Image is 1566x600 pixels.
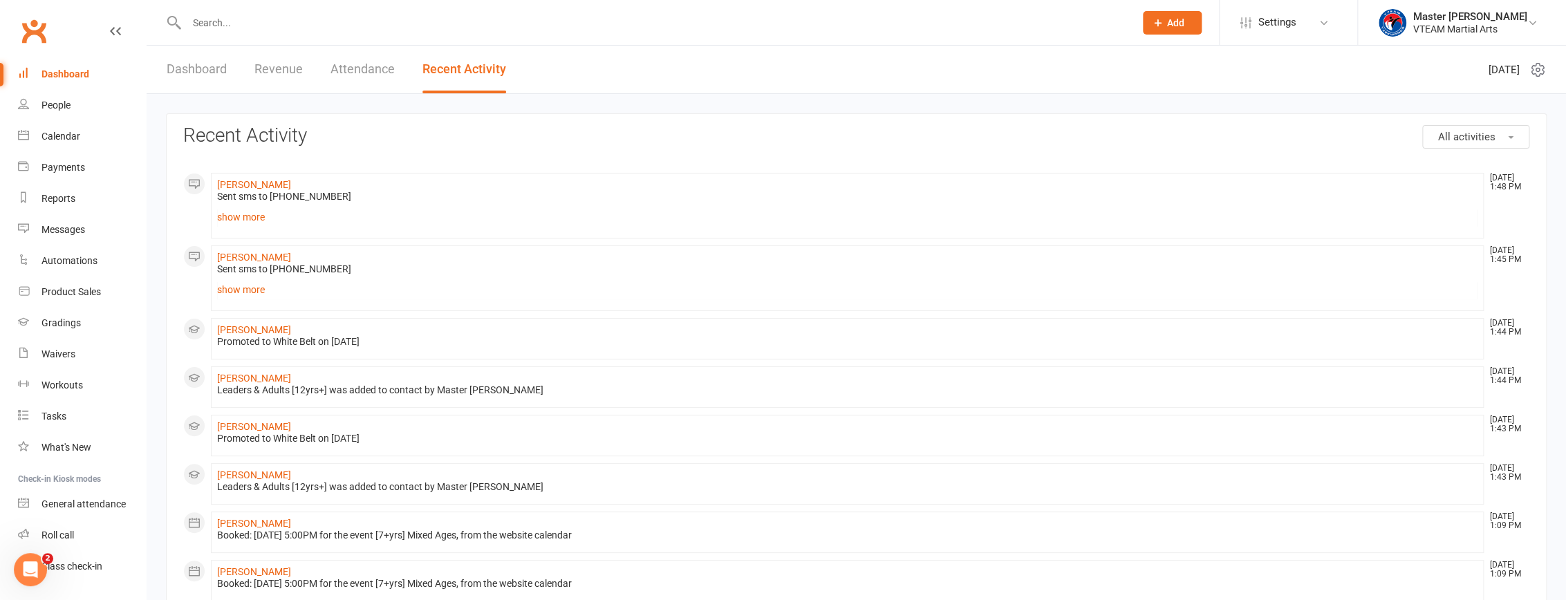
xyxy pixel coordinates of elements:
a: show more [217,280,1478,299]
div: Automations [41,255,97,266]
span: All activities [1438,131,1495,143]
input: Search... [183,13,1125,32]
img: thumb_image1628552580.png [1379,9,1406,37]
a: Dashboard [18,59,146,90]
div: What's New [41,442,91,453]
div: General attendance [41,498,126,509]
a: [PERSON_NAME] [217,469,291,480]
div: Workouts [41,379,83,391]
a: Recent Activity [422,46,506,93]
span: [DATE] [1489,62,1520,78]
a: Workouts [18,370,146,401]
a: [PERSON_NAME] [217,324,291,335]
div: Waivers [41,348,75,359]
a: Clubworx [17,14,51,48]
a: Waivers [18,339,146,370]
a: Payments [18,152,146,183]
div: Gradings [41,317,81,328]
a: Class kiosk mode [18,551,146,582]
a: People [18,90,146,121]
time: [DATE] 1:43 PM [1483,464,1529,482]
a: Tasks [18,401,146,432]
span: Settings [1258,7,1296,38]
a: Gradings [18,308,146,339]
span: Sent sms to [PHONE_NUMBER] [217,263,351,274]
div: Product Sales [41,286,101,297]
span: Sent sms to [PHONE_NUMBER] [217,191,351,202]
div: Booked: [DATE] 5:00PM for the event [7+yrs] Mixed Ages, from the website calendar [217,578,1478,590]
button: Add [1143,11,1202,35]
a: Messages [18,214,146,245]
a: show more [217,207,1478,227]
a: Reports [18,183,146,214]
a: Dashboard [167,46,227,93]
time: [DATE] 1:09 PM [1483,561,1529,579]
a: [PERSON_NAME] [217,421,291,432]
a: Calendar [18,121,146,152]
a: Roll call [18,520,146,551]
button: All activities [1422,125,1529,149]
div: VTEAM Martial Arts [1413,23,1527,35]
a: [PERSON_NAME] [217,252,291,263]
span: 2 [42,553,53,564]
a: Revenue [254,46,303,93]
div: Tasks [41,411,66,422]
time: [DATE] 1:45 PM [1483,246,1529,264]
div: Leaders & Adults [12yrs+] was added to contact by Master [PERSON_NAME] [217,384,1478,396]
div: Reports [41,193,75,204]
a: Attendance [330,46,395,93]
div: Master [PERSON_NAME] [1413,10,1527,23]
a: Automations [18,245,146,276]
a: [PERSON_NAME] [217,518,291,529]
div: Roll call [41,529,74,541]
time: [DATE] 1:09 PM [1483,512,1529,530]
a: [PERSON_NAME] [217,179,291,190]
div: Messages [41,224,85,235]
a: What's New [18,432,146,463]
a: [PERSON_NAME] [217,566,291,577]
div: Promoted to White Belt on [DATE] [217,433,1478,444]
h3: Recent Activity [183,125,1529,147]
div: People [41,100,71,111]
a: [PERSON_NAME] [217,373,291,384]
a: Product Sales [18,276,146,308]
div: Dashboard [41,68,89,79]
div: Leaders & Adults [12yrs+] was added to contact by Master [PERSON_NAME] [217,481,1478,493]
time: [DATE] 1:43 PM [1483,415,1529,433]
time: [DATE] 1:44 PM [1483,319,1529,337]
div: Booked: [DATE] 5:00PM for the event [7+yrs] Mixed Ages, from the website calendar [217,529,1478,541]
div: Payments [41,162,85,173]
a: General attendance kiosk mode [18,489,146,520]
time: [DATE] 1:44 PM [1483,367,1529,385]
time: [DATE] 1:48 PM [1483,174,1529,191]
iframe: Intercom live chat [14,553,47,586]
div: Class check-in [41,561,102,572]
span: Add [1167,17,1184,28]
div: Promoted to White Belt on [DATE] [217,336,1478,348]
div: Calendar [41,131,80,142]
